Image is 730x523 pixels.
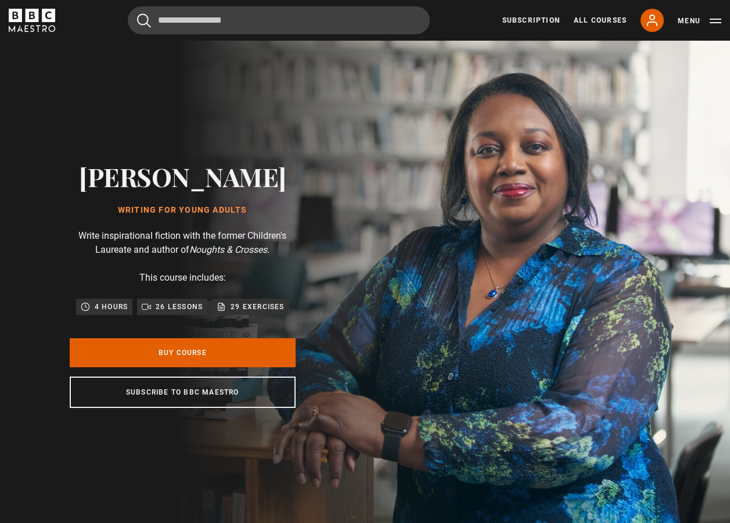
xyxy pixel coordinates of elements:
[70,338,296,367] a: Buy Course
[139,271,226,285] p: This course includes:
[9,9,55,32] svg: BBC Maestro
[128,6,430,34] input: Search
[79,162,286,191] h2: [PERSON_NAME]
[502,15,560,26] a: Subscription
[70,377,296,408] a: Subscribe to BBC Maestro
[189,244,267,255] i: Noughts & Crosses
[156,301,203,313] p: 26 lessons
[95,301,128,313] p: 4 hours
[678,15,721,27] button: Toggle navigation
[137,13,151,28] button: Submit the search query
[79,206,286,215] h1: Writing for Young Adults
[70,229,296,257] p: Write inspirational fiction with the former Children's Laureate and author of .
[574,15,627,26] a: All Courses
[231,301,284,313] p: 29 exercises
